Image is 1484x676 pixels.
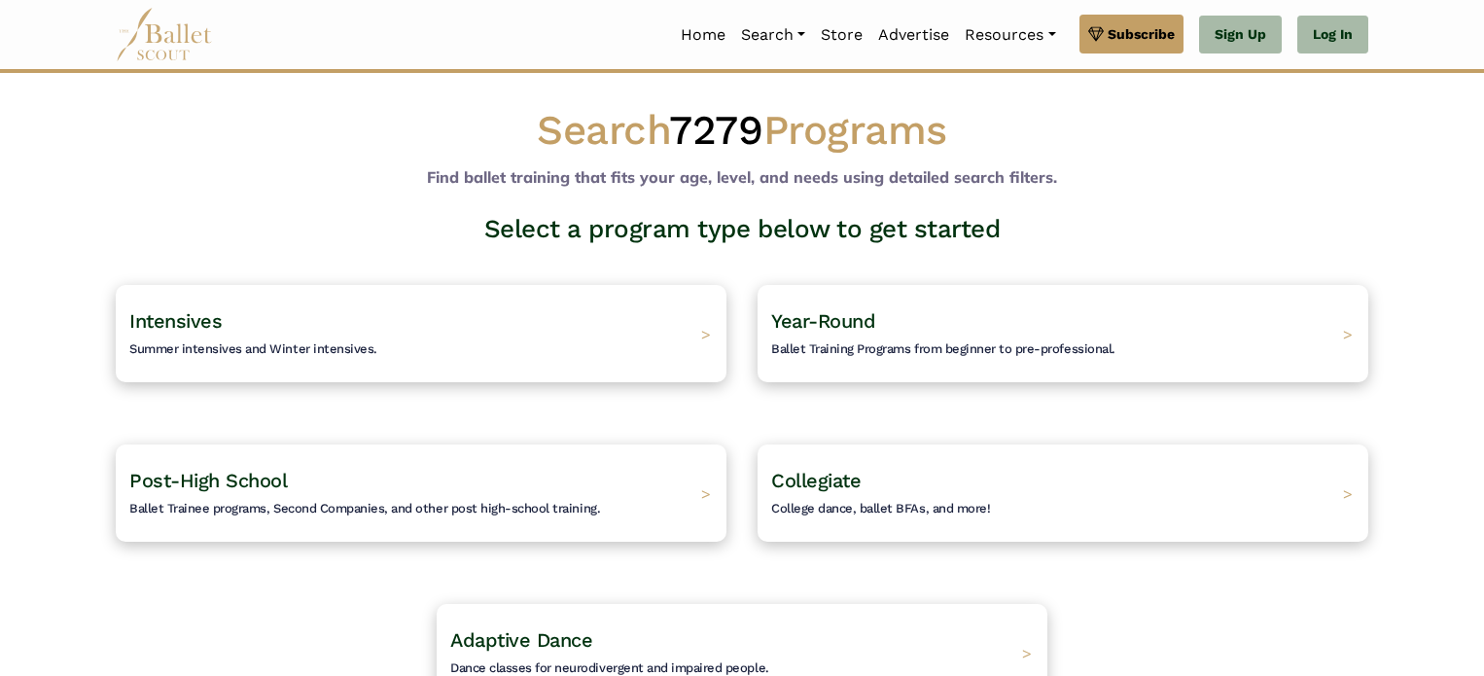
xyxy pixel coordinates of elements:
span: > [701,483,711,503]
span: > [1343,483,1353,503]
span: > [701,324,711,343]
a: Year-RoundBallet Training Programs from beginner to pre-professional. > [758,285,1368,382]
span: Subscribe [1108,23,1175,45]
a: Subscribe [1079,15,1184,53]
span: Post-High School [129,469,287,492]
span: > [1022,643,1032,662]
h3: Select a program type below to get started [100,213,1384,246]
a: Search [733,15,813,55]
span: Summer intensives and Winter intensives. [129,341,377,356]
h1: Search Programs [116,104,1368,158]
span: Year-Round [771,309,875,333]
b: Find ballet training that fits your age, level, and needs using detailed search filters. [427,167,1057,187]
a: IntensivesSummer intensives and Winter intensives. > [116,285,726,382]
img: gem.svg [1088,23,1104,45]
a: Post-High SchoolBallet Trainee programs, Second Companies, and other post high-school training. > [116,445,726,542]
span: Dance classes for neurodivergent and impaired people. [450,660,769,675]
span: Intensives [129,309,222,333]
span: Adaptive Dance [450,628,592,652]
a: Resources [957,15,1063,55]
span: Ballet Trainee programs, Second Companies, and other post high-school training. [129,501,600,516]
span: 7279 [669,106,762,154]
span: > [1343,324,1353,343]
a: Log In [1297,16,1368,54]
span: Ballet Training Programs from beginner to pre-professional. [771,341,1115,356]
a: CollegiateCollege dance, ballet BFAs, and more! > [758,445,1368,542]
span: Collegiate [771,469,861,492]
a: Store [813,15,870,55]
a: Sign Up [1199,16,1282,54]
span: College dance, ballet BFAs, and more! [771,501,990,516]
a: Home [673,15,733,55]
a: Advertise [870,15,957,55]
